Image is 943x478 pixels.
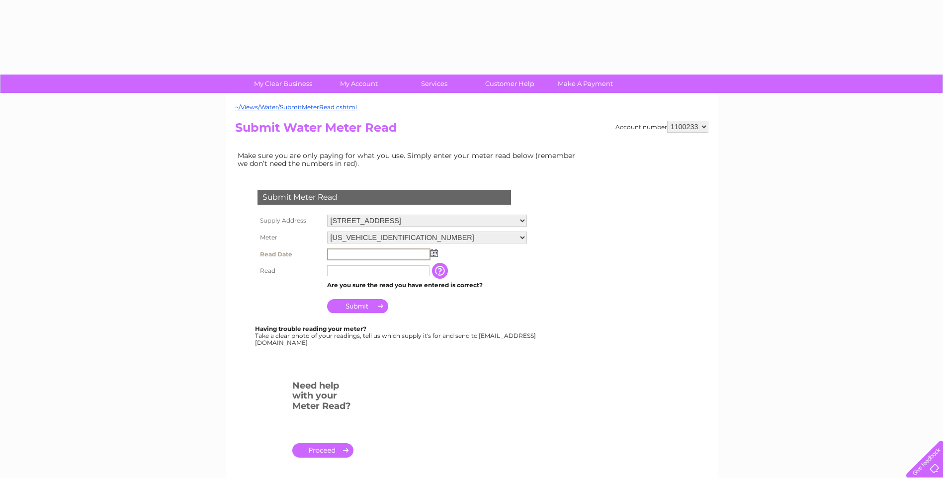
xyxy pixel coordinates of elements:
[257,190,511,205] div: Submit Meter Read
[255,229,325,246] th: Meter
[242,75,324,93] a: My Clear Business
[255,325,537,346] div: Take a clear photo of your readings, tell us which supply it's for and send to [EMAIL_ADDRESS][DO...
[469,75,551,93] a: Customer Help
[430,249,438,257] img: ...
[292,379,353,416] h3: Need help with your Meter Read?
[544,75,626,93] a: Make A Payment
[255,212,325,229] th: Supply Address
[325,279,529,292] td: Are you sure the read you have entered is correct?
[235,149,583,170] td: Make sure you are only paying for what you use. Simply enter your meter read below (remember we d...
[235,121,708,140] h2: Submit Water Meter Read
[235,103,357,111] a: ~/Views/Water/SubmitMeterRead.cshtml
[255,246,325,263] th: Read Date
[615,121,708,133] div: Account number
[237,5,707,48] div: Clear Business is a trading name of Verastar Limited (registered in [GEOGRAPHIC_DATA] No. 3667643...
[292,443,353,458] a: .
[255,325,366,332] b: Having trouble reading your meter?
[255,263,325,279] th: Read
[327,299,388,313] input: Submit
[393,75,475,93] a: Services
[432,263,450,279] input: Information
[318,75,400,93] a: My Account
